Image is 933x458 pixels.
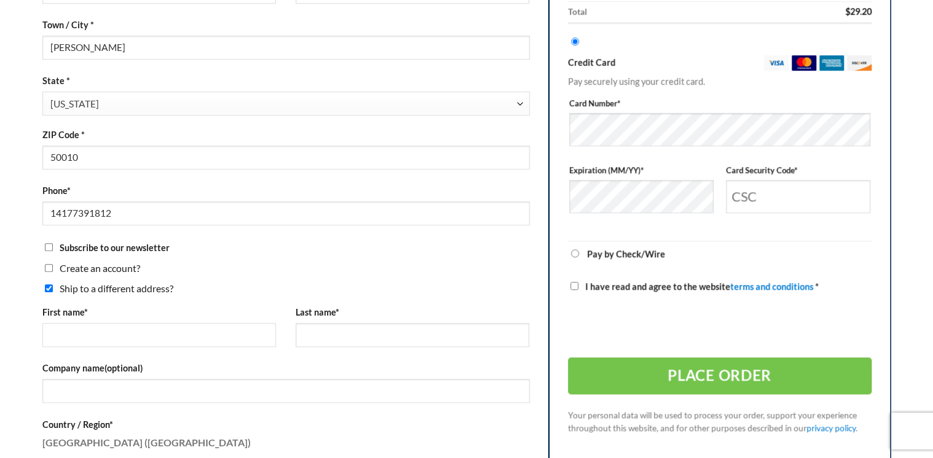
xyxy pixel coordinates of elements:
a: terms and conditions [730,281,813,292]
label: Pay by Check/Wire [587,249,665,259]
label: State [42,74,530,88]
label: Phone [42,184,530,198]
span: $ [844,6,849,17]
img: discover [846,55,871,71]
label: Town / City [42,18,530,32]
img: amex [819,55,843,71]
label: Credit Card [568,55,872,71]
span: (optional) [104,363,143,373]
img: mastercard [791,55,816,71]
span: Iowa [50,92,516,116]
label: Card Number [569,97,870,110]
input: Subscribe to our newsletter [45,243,53,251]
p: Pay securely using your credit card. [568,74,872,88]
label: Card Security Code [725,164,870,177]
span: Create an account? [60,262,140,274]
span: Subscribe to our newsletter [60,243,170,253]
input: Create an account? [45,264,53,272]
p: Your personal data will be used to process your order, support your experience throughout this we... [568,409,872,436]
button: Place order [568,357,872,394]
label: First name [42,305,276,319]
iframe: reCAPTCHA [568,303,755,351]
span: I have read and agree to the website [585,281,813,292]
label: Expiration (MM/YY) [569,164,714,177]
label: Country / Region [42,417,530,432]
span: Ship to a different address? [60,282,173,294]
input: I have read and agree to the websiteterms and conditions * [570,282,578,290]
input: Ship to a different address? [45,284,53,292]
label: Company name [42,361,530,375]
span: State [42,91,530,115]
th: Total [568,2,803,24]
bdi: 29.20 [844,6,871,17]
label: Last name [296,305,529,319]
img: visa [763,55,788,71]
strong: [GEOGRAPHIC_DATA] ([GEOGRAPHIC_DATA]) [42,437,251,448]
a: privacy policy [806,423,856,433]
fieldset: Payment Info [569,93,870,231]
input: CSC [725,180,870,213]
label: ZIP Code [42,128,530,142]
